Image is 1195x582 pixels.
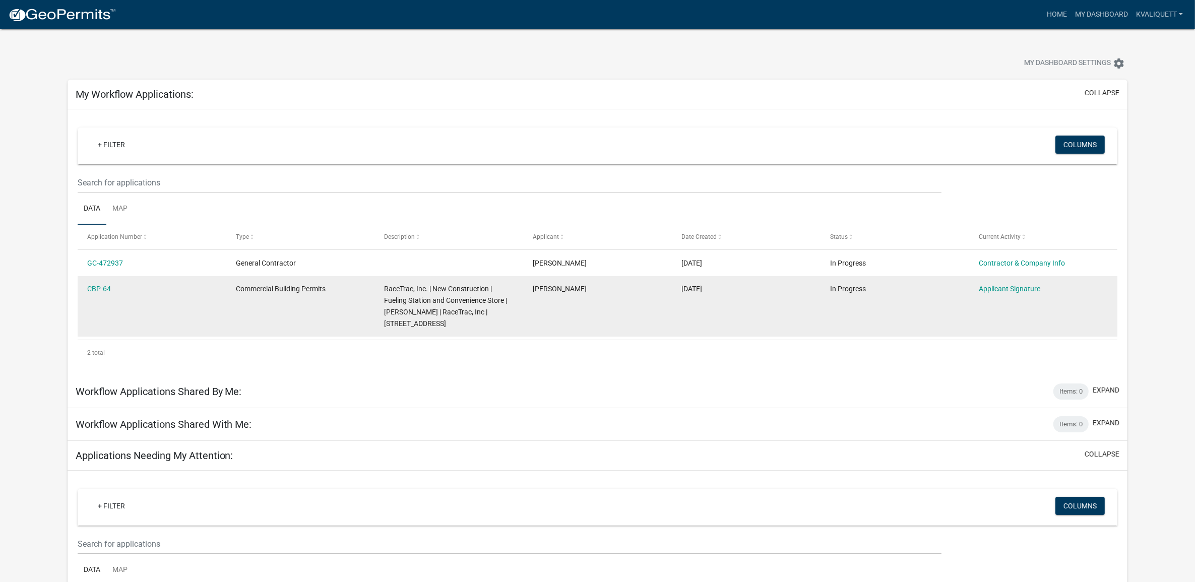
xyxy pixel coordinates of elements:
[78,534,942,554] input: Search for applications
[1055,497,1105,515] button: Columns
[672,225,821,249] datatable-header-cell: Date Created
[236,233,249,240] span: Type
[1055,136,1105,154] button: Columns
[1024,57,1111,70] span: My Dashboard Settings
[106,193,134,225] a: Map
[979,259,1065,267] a: Contractor & Company Info
[979,285,1040,293] a: Applicant Signature
[821,225,969,249] datatable-header-cell: Status
[236,285,326,293] span: Commercial Building Permits
[87,259,123,267] a: GC-472937
[87,285,111,293] a: CBP-64
[830,285,866,293] span: In Progress
[681,259,702,267] span: 09/03/2025
[830,259,866,267] span: In Progress
[226,225,374,249] datatable-header-cell: Type
[1132,5,1187,24] a: kvaliquett
[830,233,848,240] span: Status
[533,285,587,293] span: Karen Valiquett
[1085,449,1119,460] button: collapse
[90,497,133,515] a: + Filter
[1053,383,1089,400] div: Items: 0
[76,88,194,100] h5: My Workflow Applications:
[979,233,1021,240] span: Current Activity
[523,225,672,249] datatable-header-cell: Applicant
[76,449,233,462] h5: Applications Needing My Attention:
[681,285,702,293] span: 08/29/2025
[78,340,1118,365] div: 2 total
[87,233,142,240] span: Application Number
[384,233,415,240] span: Description
[1085,88,1119,98] button: collapse
[1071,5,1132,24] a: My Dashboard
[78,172,942,193] input: Search for applications
[1053,416,1089,432] div: Items: 0
[1043,5,1071,24] a: Home
[1093,385,1119,396] button: expand
[969,225,1118,249] datatable-header-cell: Current Activity
[681,233,717,240] span: Date Created
[236,259,296,267] span: General Contractor
[90,136,133,154] a: + Filter
[1113,57,1125,70] i: settings
[76,418,252,430] h5: Workflow Applications Shared With Me:
[68,109,1128,375] div: collapse
[533,259,587,267] span: Karen Valiquett
[384,285,507,327] span: RaceTrac, Inc. | New Construction | Fueling Station and Convenience Store | Zach Senn | RaceTrac,...
[78,193,106,225] a: Data
[1093,418,1119,428] button: expand
[76,385,242,398] h5: Workflow Applications Shared By Me:
[78,225,226,249] datatable-header-cell: Application Number
[374,225,523,249] datatable-header-cell: Description
[1016,53,1133,73] button: My Dashboard Settingssettings
[533,233,559,240] span: Applicant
